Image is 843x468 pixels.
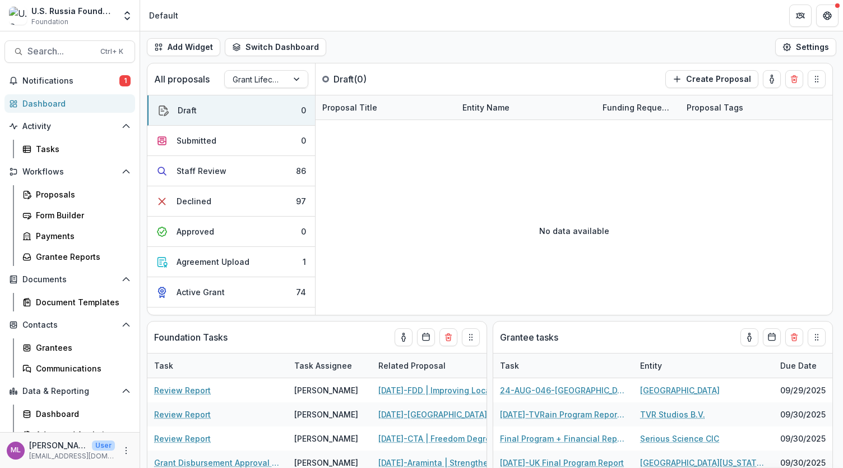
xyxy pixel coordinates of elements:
div: 0 [301,104,306,116]
button: Notifications1 [4,72,135,90]
div: Proposal Tags [680,95,820,120]
div: Entity Name [456,95,596,120]
span: Workflows [22,167,117,177]
div: Dashboard [22,98,126,109]
div: Entity [633,354,773,378]
button: Delete card [785,328,803,346]
div: Entity [633,360,669,371]
div: 0 [301,135,306,146]
div: Task [493,354,633,378]
div: 1 [303,256,306,268]
div: Document Templates [36,296,126,308]
div: Grantees [36,342,126,354]
a: Advanced Analytics [18,425,135,444]
button: Open Activity [4,117,135,135]
div: Task Assignee [288,360,359,371]
span: Search... [27,46,94,57]
p: Grantee tasks [500,331,558,344]
span: Activity [22,122,117,131]
span: Foundation [31,17,68,27]
div: Advanced Analytics [36,429,126,441]
div: Proposal Title [316,102,384,113]
button: Open Documents [4,270,135,288]
p: [PERSON_NAME] [29,439,87,451]
button: Delete card [785,70,803,88]
div: 0 [301,226,306,237]
button: Add Widget [147,38,220,56]
button: toggle-assigned-to-me [763,70,781,88]
div: Active Grant [177,286,225,298]
button: Draft0 [147,95,315,126]
a: Review Report [154,409,211,420]
span: Contacts [22,320,117,330]
div: 74 [296,286,306,298]
a: Form Builder [18,206,135,224]
button: More [119,444,133,457]
div: Related Proposal [372,354,512,378]
a: Tasks [18,140,135,158]
a: Dashboard [4,94,135,113]
button: Open entity switcher [119,4,135,27]
div: 97 [296,195,306,207]
div: U.S. Russia Foundation [31,5,115,17]
div: Task Assignee [288,354,372,378]
button: Calendar [763,328,781,346]
p: Draft ( 0 ) [334,72,418,86]
button: Open Data & Reporting [4,382,135,400]
div: [PERSON_NAME] [294,433,358,444]
span: 1 [119,75,131,86]
button: Delete card [439,328,457,346]
button: Declined97 [147,186,315,217]
a: [DATE]-[GEOGRAPHIC_DATA] | Fostering the Next Generation of Russia-focused Professionals [378,409,505,420]
div: Agreement Upload [177,256,249,268]
button: Agreement Upload1 [147,247,315,277]
button: Open Workflows [4,163,135,181]
span: Documents [22,275,117,285]
button: Open Contacts [4,316,135,334]
a: Serious Science CIC [640,433,719,444]
a: Final Program + Financial Report [500,433,627,444]
div: Funding Requested [596,95,680,120]
div: Funding Requested [596,102,680,113]
div: Task [147,354,288,378]
button: Partners [789,4,812,27]
button: Staff Review86 [147,156,315,186]
a: Grantees [18,338,135,357]
button: Create Proposal [665,70,758,88]
button: toggle-assigned-to-me [740,328,758,346]
div: Task [147,360,180,371]
div: Submitted [177,135,216,146]
img: U.S. Russia Foundation [9,7,27,25]
a: [GEOGRAPHIC_DATA] [640,384,720,396]
a: Document Templates [18,293,135,311]
div: Approved [177,226,214,237]
div: Tasks [36,143,126,155]
a: Communications [18,359,135,378]
div: Proposal Title [316,95,456,120]
div: 86 [296,165,306,177]
button: Search... [4,40,135,63]
p: Foundation Tasks [154,331,228,344]
div: Draft [178,104,197,116]
button: toggle-assigned-to-me [395,328,413,346]
div: Communications [36,363,126,374]
a: Payments [18,227,135,245]
button: Get Help [816,4,839,27]
p: All proposals [154,72,210,86]
button: Drag [808,70,826,88]
a: [DATE]-TVRain Program Report #2 [500,409,627,420]
a: Grantee Reports [18,247,135,266]
span: Notifications [22,76,119,86]
p: No data available [539,225,609,237]
div: [PERSON_NAME] [294,409,358,420]
div: Payments [36,230,126,242]
button: Switch Dashboard [225,38,326,56]
div: Staff Review [177,165,226,177]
